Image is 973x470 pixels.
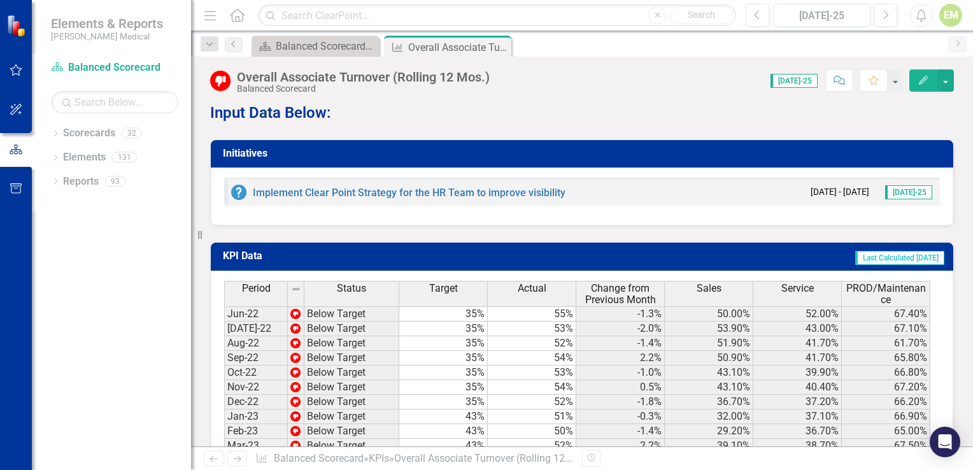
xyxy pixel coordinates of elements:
td: 50.00% [665,306,753,322]
td: 51% [488,409,576,424]
td: 61.70% [842,336,930,351]
span: Target [429,283,458,294]
td: 67.10% [842,322,930,336]
td: 55% [488,306,576,322]
td: -1.8% [576,395,665,409]
td: 35% [399,380,488,395]
td: Below Target [304,306,399,322]
span: Search [688,10,715,20]
td: 52.00% [753,306,842,322]
td: 43.10% [665,366,753,380]
div: Overall Associate Turnover (Rolling 12 Mos.) [394,452,593,464]
img: w+6onZ6yCFk7QAAAABJRU5ErkJggg== [290,338,301,348]
td: 36.70% [665,395,753,409]
span: Period [242,283,271,294]
td: Sep-22 [224,351,288,366]
td: 35% [399,395,488,409]
td: 40.40% [753,380,842,395]
td: Below Target [304,380,399,395]
span: Last Calculated [DATE] [855,251,944,265]
div: Overall Associate Turnover (Rolling 12 Mos.) [408,39,508,55]
td: 43% [399,409,488,424]
td: 54% [488,380,576,395]
div: 93 [105,176,125,187]
td: 66.90% [842,409,930,424]
img: w+6onZ6yCFk7QAAAABJRU5ErkJggg== [290,411,301,422]
td: 2.2% [576,351,665,366]
a: Implement Clear Point Strategy for the HR Team to improve visibility [253,187,565,199]
a: Elements [63,150,106,165]
a: Reports [63,174,99,189]
img: 8DAGhfEEPCf229AAAAAElFTkSuQmCC [291,284,301,294]
img: w+6onZ6yCFk7QAAAABJRU5ErkJggg== [290,353,301,363]
td: Jun-22 [224,306,288,322]
button: [DATE]-25 [773,4,870,27]
td: 50% [488,424,576,439]
img: w+6onZ6yCFk7QAAAABJRU5ErkJggg== [290,382,301,392]
div: [DATE]-25 [778,8,866,24]
td: Oct-22 [224,366,288,380]
span: Change from Previous Month [579,283,662,305]
img: ClearPoint Strategy [6,15,29,37]
td: 50.90% [665,351,753,366]
td: Dec-22 [224,395,288,409]
td: Below Target [304,336,399,351]
td: 43% [399,424,488,439]
td: 65.80% [842,351,930,366]
td: 66.20% [842,395,930,409]
td: 67.20% [842,380,930,395]
td: 36.70% [753,424,842,439]
img: Below Target [210,71,231,91]
td: 66.80% [842,366,930,380]
img: w+6onZ6yCFk7QAAAABJRU5ErkJggg== [290,367,301,378]
td: -1.4% [576,336,665,351]
td: 53.90% [665,322,753,336]
td: -2.0% [576,322,665,336]
td: 35% [399,306,488,322]
a: KPIs [369,452,389,464]
td: 41.70% [753,351,842,366]
span: Status [337,283,366,294]
td: 35% [399,336,488,351]
td: 67.40% [842,306,930,322]
td: 39.10% [665,439,753,453]
td: 53% [488,322,576,336]
td: 35% [399,366,488,380]
td: Below Target [304,366,399,380]
td: 67.50% [842,439,930,453]
td: 35% [399,322,488,336]
td: Aug-22 [224,336,288,351]
h3: Initiatives [223,148,946,159]
div: Open Intercom Messenger [930,427,960,457]
td: 29.20% [665,424,753,439]
div: 131 [112,152,137,163]
td: 39.90% [753,366,842,380]
td: 65.00% [842,424,930,439]
td: 53% [488,366,576,380]
td: 38.70% [753,439,842,453]
td: Nov-22 [224,380,288,395]
td: 37.20% [753,395,842,409]
div: Balanced Scorecard [237,84,490,94]
a: Scorecards [63,126,115,141]
small: [DATE] - [DATE] [811,186,869,198]
span: Elements & Reports [51,16,163,31]
td: -0.3% [576,409,665,424]
td: Feb-23 [224,424,288,439]
img: w+6onZ6yCFk7QAAAABJRU5ErkJggg== [290,426,301,436]
td: 51.90% [665,336,753,351]
span: [DATE]-25 [885,185,932,199]
span: Actual [518,283,546,294]
small: [PERSON_NAME] Medical [51,31,163,41]
span: Sales [697,283,721,294]
a: Balanced Scorecard [51,61,178,75]
td: 37.10% [753,409,842,424]
div: EM [939,4,962,27]
td: -1.4% [576,424,665,439]
img: w+6onZ6yCFk7QAAAABJRU5ErkJggg== [290,441,301,451]
td: Below Target [304,395,399,409]
img: w+6onZ6yCFk7QAAAABJRU5ErkJggg== [290,324,301,334]
img: No Information [231,185,246,200]
div: » » [255,452,572,466]
a: Balanced Scorecard [274,452,364,464]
